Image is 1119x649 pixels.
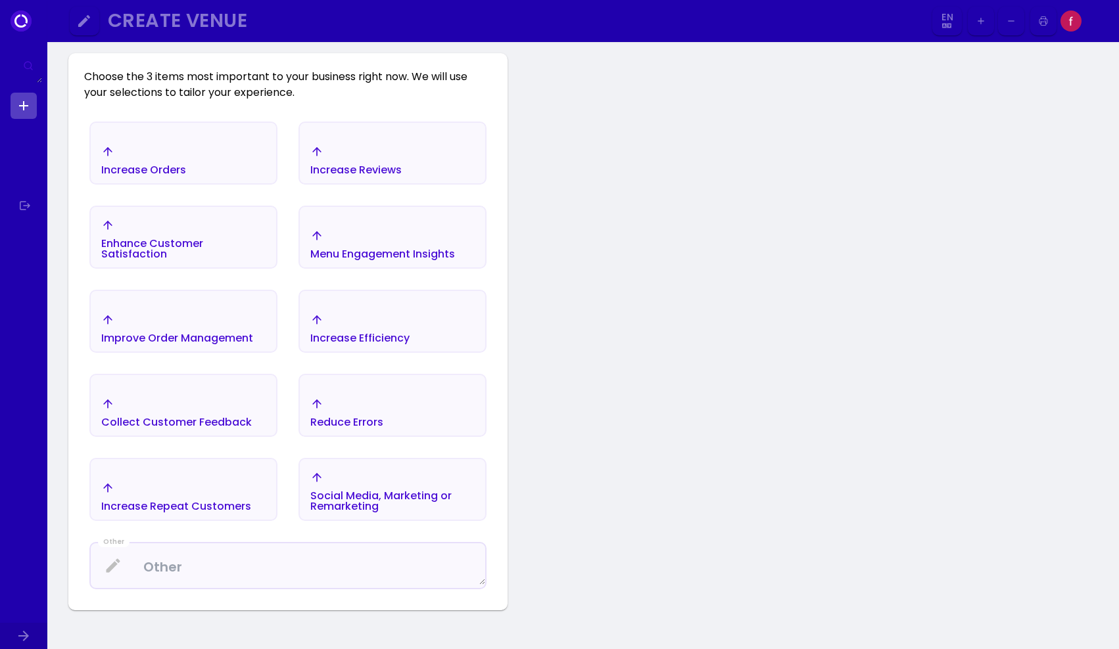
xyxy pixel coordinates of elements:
[101,238,266,259] div: Enhance Customer Satisfaction
[89,374,277,437] button: Collect Customer Feedback
[89,206,277,269] button: Enhance Customer Satisfaction
[1060,11,1082,32] img: Image
[298,458,487,521] button: Social Media, Marketing or Remarketing
[89,458,277,521] button: Increase Repeat Customers
[310,333,410,344] div: Increase Efficiency
[98,537,130,547] div: Other
[298,122,487,185] button: Increase Reviews
[298,374,487,437] button: Reduce Errors
[108,13,915,28] div: Create Venue
[310,491,475,512] div: Social Media, Marketing or Remarketing
[310,165,402,175] div: Increase Reviews
[298,290,487,353] button: Increase Efficiency
[101,165,186,175] div: Increase Orders
[310,249,455,259] div: Menu Engagement Insights
[101,501,251,512] div: Increase Repeat Customers
[1085,11,1107,32] img: Image
[101,417,252,428] div: Collect Customer Feedback
[101,333,253,344] div: Improve Order Management
[298,206,487,269] button: Menu Engagement Insights
[68,53,508,101] div: Choose the 3 items most important to your business right now. We will use your selections to tail...
[89,122,277,185] button: Increase Orders
[310,417,383,428] div: Reduce Errors
[103,7,928,36] button: Create Venue
[89,290,277,353] button: Improve Order Management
